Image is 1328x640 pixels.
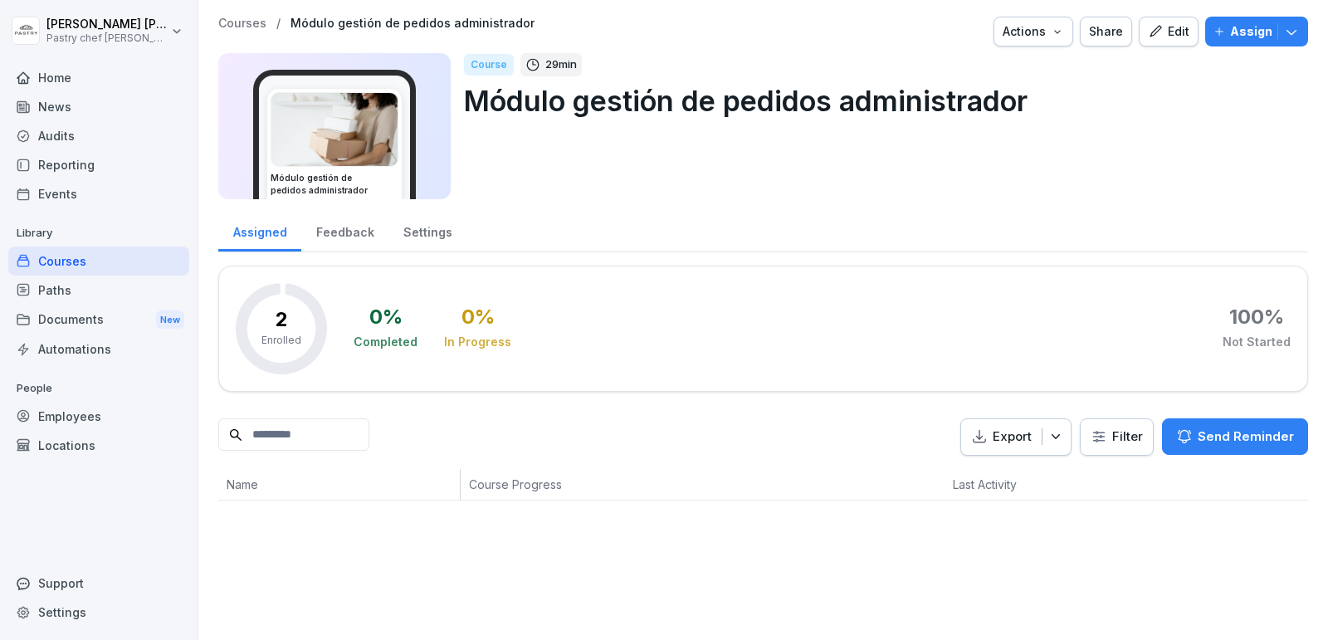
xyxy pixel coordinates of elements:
[8,63,189,92] a: Home
[1080,17,1132,46] button: Share
[290,17,535,31] a: Módulo gestión de pedidos administrador
[8,431,189,460] a: Locations
[276,17,281,31] p: /
[354,334,417,350] div: Completed
[1223,334,1291,350] div: Not Started
[8,335,189,364] a: Automations
[8,121,189,150] a: Audits
[46,32,168,44] p: Pastry chef [PERSON_NAME] y Cocina gourmet
[8,375,189,402] p: People
[8,276,189,305] a: Paths
[8,220,189,247] p: Library
[276,310,288,330] p: 2
[464,80,1295,122] p: Módulo gestión de pedidos administrador
[156,310,184,330] div: New
[444,334,511,350] div: In Progress
[261,333,301,348] p: Enrolled
[369,307,403,327] div: 0 %
[1139,17,1199,46] button: Edit
[1003,22,1064,41] div: Actions
[8,247,189,276] a: Courses
[960,418,1072,456] button: Export
[1162,418,1308,455] button: Send Reminder
[8,305,189,335] a: DocumentsNew
[1205,17,1308,46] button: Assign
[993,427,1032,447] p: Export
[1229,307,1284,327] div: 100 %
[1230,22,1272,41] p: Assign
[1148,22,1189,41] div: Edit
[301,209,388,252] a: Feedback
[953,476,1087,493] p: Last Activity
[227,476,452,493] p: Name
[218,209,301,252] a: Assigned
[8,92,189,121] a: News
[271,172,398,197] h3: Módulo gestión de pedidos administrador
[1089,22,1123,41] div: Share
[994,17,1073,46] button: Actions
[8,150,189,179] a: Reporting
[1091,428,1143,445] div: Filter
[1198,427,1294,446] p: Send Reminder
[218,17,266,31] a: Courses
[545,56,577,73] p: 29 min
[469,476,755,493] p: Course Progress
[388,209,466,252] a: Settings
[464,54,514,76] div: Course
[8,569,189,598] div: Support
[46,17,168,32] p: [PERSON_NAME] [PERSON_NAME]
[8,402,189,431] a: Employees
[8,598,189,627] a: Settings
[8,179,189,208] a: Events
[271,93,398,166] img: iaen9j96uzhvjmkazu9yscya.png
[8,305,189,335] div: Documents
[461,307,495,327] div: 0 %
[1081,419,1153,455] button: Filter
